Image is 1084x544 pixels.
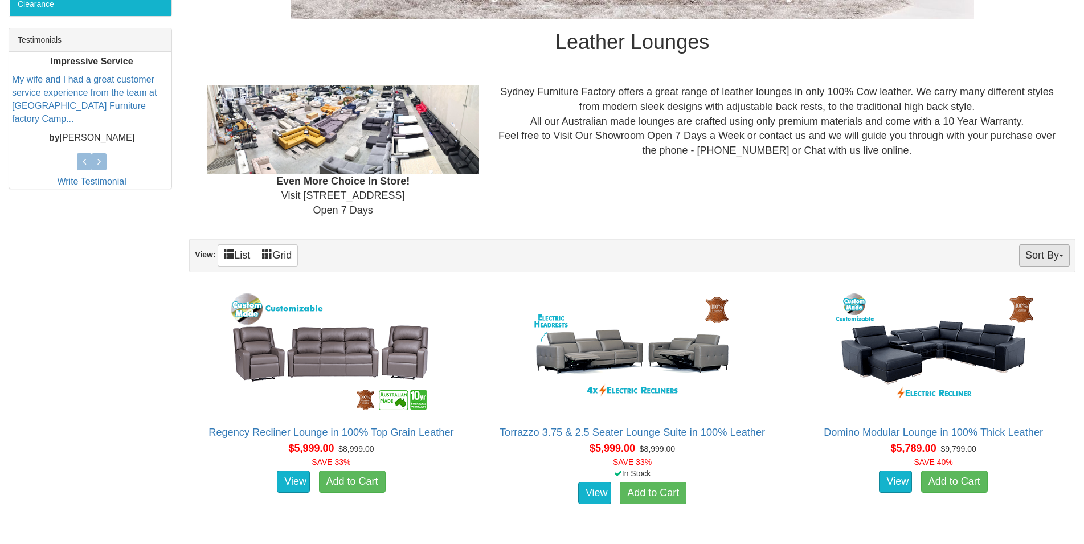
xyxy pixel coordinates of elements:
a: Add to Cart [319,471,386,493]
a: Domino Modular Lounge in 100% Thick Leather [824,427,1043,438]
a: Torrazzo 3.75 & 2.5 Seater Lounge Suite in 100% Leather [500,427,765,438]
span: $5,999.00 [590,443,635,454]
font: SAVE 33% [613,457,652,467]
img: Showroom [207,85,479,174]
div: Sydney Furniture Factory offers a great range of leather lounges in only 100% Cow leather. We car... [488,85,1066,158]
h1: Leather Lounges [189,31,1075,54]
b: by [49,133,60,142]
a: View [277,471,310,493]
div: In Stock [488,468,777,479]
a: List [218,244,256,267]
a: Regency Recliner Lounge in 100% Top Grain Leather [208,427,453,438]
a: Add to Cart [620,482,686,505]
a: Write Testimonial [57,177,126,186]
span: $5,999.00 [288,443,334,454]
strong: View: [195,250,215,259]
b: Even More Choice In Store! [276,175,410,187]
a: Add to Cart [921,471,988,493]
span: $5,789.00 [891,443,936,454]
img: Domino Modular Lounge in 100% Thick Leather [831,290,1036,415]
a: View [578,482,611,505]
a: My wife and I had a great customer service experience from the team at [GEOGRAPHIC_DATA] Furnitur... [12,75,157,124]
del: $8,999.00 [338,444,374,453]
font: SAVE 33% [312,457,350,467]
div: Visit [STREET_ADDRESS] Open 7 Days [198,85,488,218]
del: $9,799.00 [940,444,976,453]
del: $8,999.00 [640,444,675,453]
button: Sort By [1019,244,1070,267]
a: Grid [256,244,298,267]
p: [PERSON_NAME] [12,132,171,145]
img: Regency Recliner Lounge in 100% Top Grain Leather [228,290,433,415]
div: Testimonials [9,28,171,52]
a: View [879,471,912,493]
font: SAVE 40% [914,457,953,467]
img: Torrazzo 3.75 & 2.5 Seater Lounge Suite in 100% Leather [530,290,735,415]
b: Impressive Service [51,56,133,66]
